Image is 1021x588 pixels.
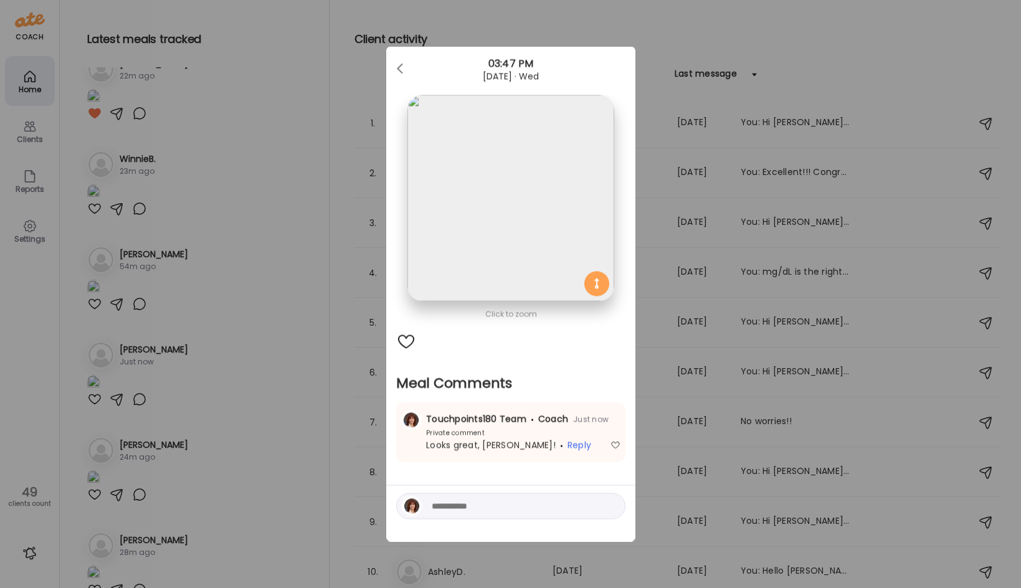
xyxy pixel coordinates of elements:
img: avatars%2FVgMyOcVd4Yg9hlzjorsLrseI4Hn1 [402,412,420,429]
span: Looks great, [PERSON_NAME]! [426,439,556,452]
img: avatars%2FVgMyOcVd4Yg9hlzjorsLrseI4Hn1 [403,498,420,515]
span: Touchpoints180 Team Coach [426,413,568,425]
span: Just now [568,414,609,425]
div: Private comment [401,429,485,438]
div: [DATE] · Wed [386,72,635,82]
div: 03:47 PM [386,57,635,72]
span: Reply [567,439,591,452]
img: images%2FEQF0lNx2D9MvxETZ27iei7D27TD3%2FaPnb5WtZWXxZ3jHMRn3l%2FWbdAr7tSxjy2xyGDCkin_1080 [407,95,614,301]
div: Click to zoom [396,307,625,322]
h2: Meal Comments [396,374,625,393]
